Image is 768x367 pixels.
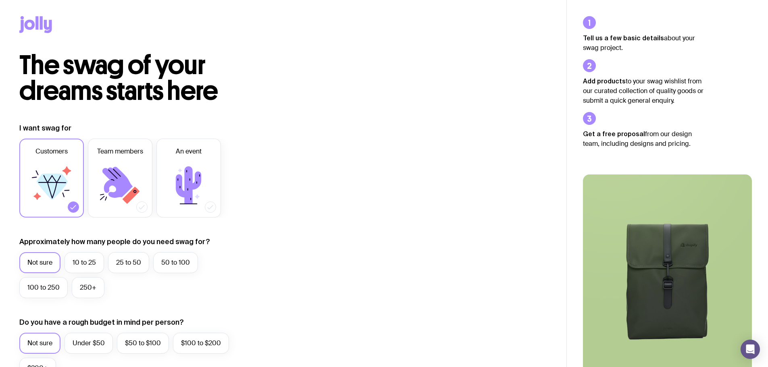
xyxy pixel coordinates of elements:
[65,252,104,273] label: 10 to 25
[35,147,68,156] span: Customers
[19,277,68,298] label: 100 to 250
[72,277,104,298] label: 250+
[108,252,149,273] label: 25 to 50
[583,129,704,149] p: from our design team, including designs and pricing.
[19,123,71,133] label: I want swag for
[583,77,626,85] strong: Add products
[19,49,218,107] span: The swag of your dreams starts here
[97,147,143,156] span: Team members
[173,333,229,354] label: $100 to $200
[741,340,760,359] div: Open Intercom Messenger
[583,76,704,106] p: to your swag wishlist from our curated collection of quality goods or submit a quick general enqu...
[19,317,184,327] label: Do you have a rough budget in mind per person?
[19,237,210,247] label: Approximately how many people do you need swag for?
[65,333,113,354] label: Under $50
[19,333,60,354] label: Not sure
[117,333,169,354] label: $50 to $100
[583,33,704,53] p: about your swag project.
[176,147,202,156] span: An event
[19,252,60,273] label: Not sure
[583,130,645,137] strong: Get a free proposal
[153,252,198,273] label: 50 to 100
[583,34,664,41] strong: Tell us a few basic details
